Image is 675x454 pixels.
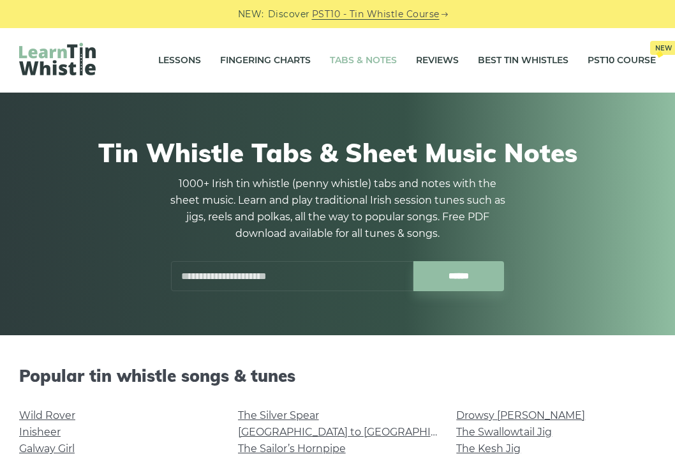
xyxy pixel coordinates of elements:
[19,366,656,386] h2: Popular tin whistle songs & tunes
[158,45,201,77] a: Lessons
[478,45,568,77] a: Best Tin Whistles
[19,43,96,75] img: LearnTinWhistle.com
[588,45,656,77] a: PST10 CourseNew
[456,409,585,421] a: Drowsy [PERSON_NAME]
[456,426,552,438] a: The Swallowtail Jig
[238,426,473,438] a: [GEOGRAPHIC_DATA] to [GEOGRAPHIC_DATA]
[416,45,459,77] a: Reviews
[238,409,319,421] a: The Silver Spear
[26,137,649,168] h1: Tin Whistle Tabs & Sheet Music Notes
[19,409,75,421] a: Wild Rover
[165,176,510,242] p: 1000+ Irish tin whistle (penny whistle) tabs and notes with the sheet music. Learn and play tradi...
[220,45,311,77] a: Fingering Charts
[19,426,61,438] a: Inisheer
[330,45,397,77] a: Tabs & Notes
